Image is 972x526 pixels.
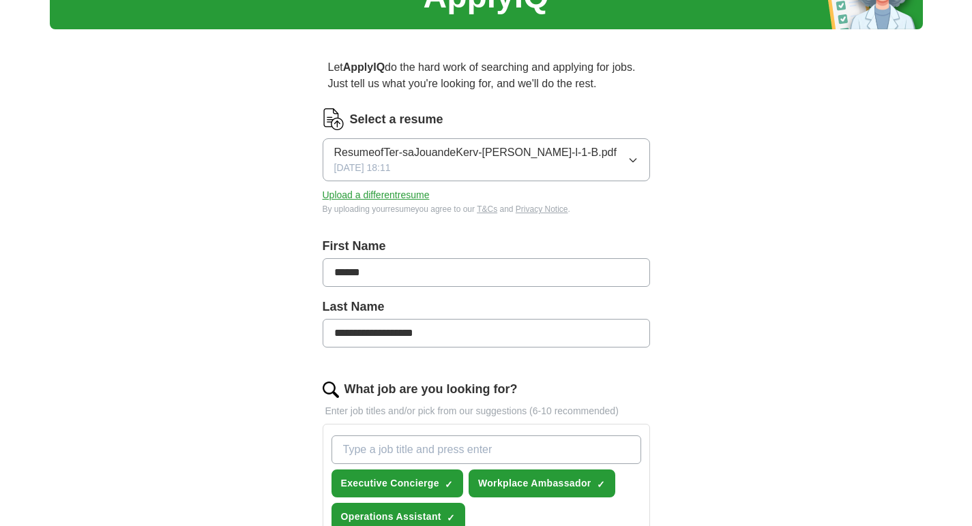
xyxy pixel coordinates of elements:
[344,380,518,399] label: What job are you looking for?
[350,110,443,129] label: Select a resume
[445,479,453,490] span: ✓
[447,512,455,523] span: ✓
[323,237,650,256] label: First Name
[597,479,605,490] span: ✓
[323,203,650,215] div: By uploading your resume you agree to our and .
[332,435,641,464] input: Type a job title and press enter
[323,382,339,398] img: search.png
[341,510,441,524] span: Operations Assistant
[334,144,617,161] span: ResumeofTer-saJouandeKerv-[PERSON_NAME]-l-1-B.pdf
[478,476,591,491] span: Workplace Ambassador
[323,298,650,316] label: Last Name
[323,404,650,418] p: Enter job titles and/or pick from our suggestions (6-10 recommended)
[516,204,568,214] a: Privacy Notice
[323,138,650,181] button: ResumeofTer-saJouandeKerv-[PERSON_NAME]-l-1-B.pdf[DATE] 18:11
[323,54,650,97] p: Let do the hard work of searching and applying for jobs. Just tell us what you're looking for, an...
[477,204,497,214] a: T&Cs
[332,469,463,497] button: Executive Concierge✓
[343,61,385,73] strong: ApplyIQ
[334,161,391,175] span: [DATE] 18:11
[469,469,615,497] button: Workplace Ambassador✓
[323,108,344,130] img: CV Icon
[341,476,439,491] span: Executive Concierge
[323,188,430,202] button: Upload a differentresume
